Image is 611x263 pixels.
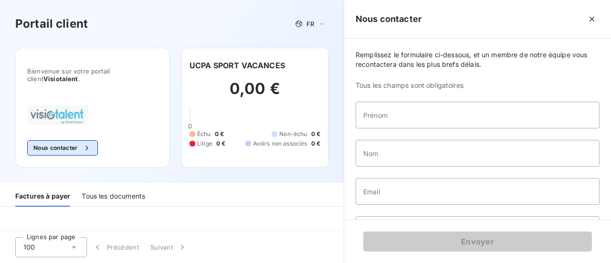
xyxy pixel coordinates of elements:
h5: Nous contacter [356,12,421,26]
span: Tous les champs sont obligatoires [356,81,600,90]
button: Nous contacter [27,140,98,156]
span: 0 € [311,139,320,148]
span: Échu [197,130,211,138]
div: Factures à payer [15,187,70,207]
span: 100 [23,242,35,252]
span: 0 € [216,139,225,148]
button: Suivant [145,237,193,257]
span: Non-échu [279,130,307,138]
input: placeholder [356,216,600,243]
span: Bienvenue sur votre portail client . [27,67,158,83]
input: placeholder [356,102,600,128]
span: Visiotalent [43,75,78,83]
img: Company logo [27,105,88,125]
span: Remplissez le formulaire ci-dessous, et un membre de notre équipe vous recontactera dans les plus... [356,50,600,69]
input: placeholder [356,178,600,205]
button: Envoyer [363,231,592,252]
span: FR [306,20,314,28]
span: 0 € [311,130,320,138]
span: Litige [197,139,212,148]
h2: 0,00 € [190,79,320,108]
h3: Portail client [15,15,88,32]
span: 0 [188,122,192,130]
span: Avoirs non associés [253,139,307,148]
h6: UCPA SPORT VACANCES [190,60,285,71]
input: placeholder [356,140,600,167]
button: Précédent [87,237,145,257]
div: Tous les documents [82,187,145,207]
span: 0 € [215,130,224,138]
